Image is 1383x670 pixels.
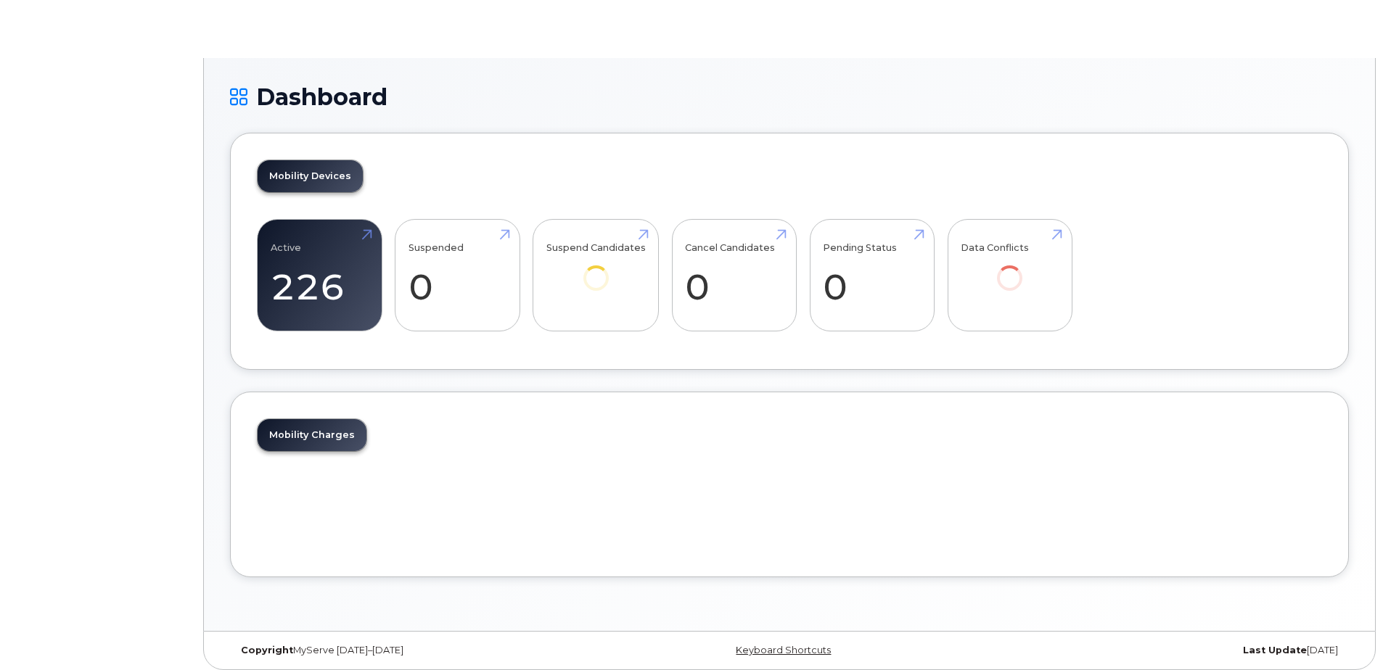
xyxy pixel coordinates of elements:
[241,645,293,655] strong: Copyright
[230,84,1349,109] h1: Dashboard
[736,645,831,655] a: Keyboard Shortcuts
[685,228,783,323] a: Cancel Candidates 0
[258,160,363,192] a: Mobility Devices
[546,228,646,311] a: Suspend Candidates
[409,228,506,323] a: Suspended 0
[823,228,921,323] a: Pending Status 0
[976,645,1349,656] div: [DATE]
[271,228,369,323] a: Active 226
[258,419,366,451] a: Mobility Charges
[961,228,1059,311] a: Data Conflicts
[230,645,603,656] div: MyServe [DATE]–[DATE]
[1243,645,1307,655] strong: Last Update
